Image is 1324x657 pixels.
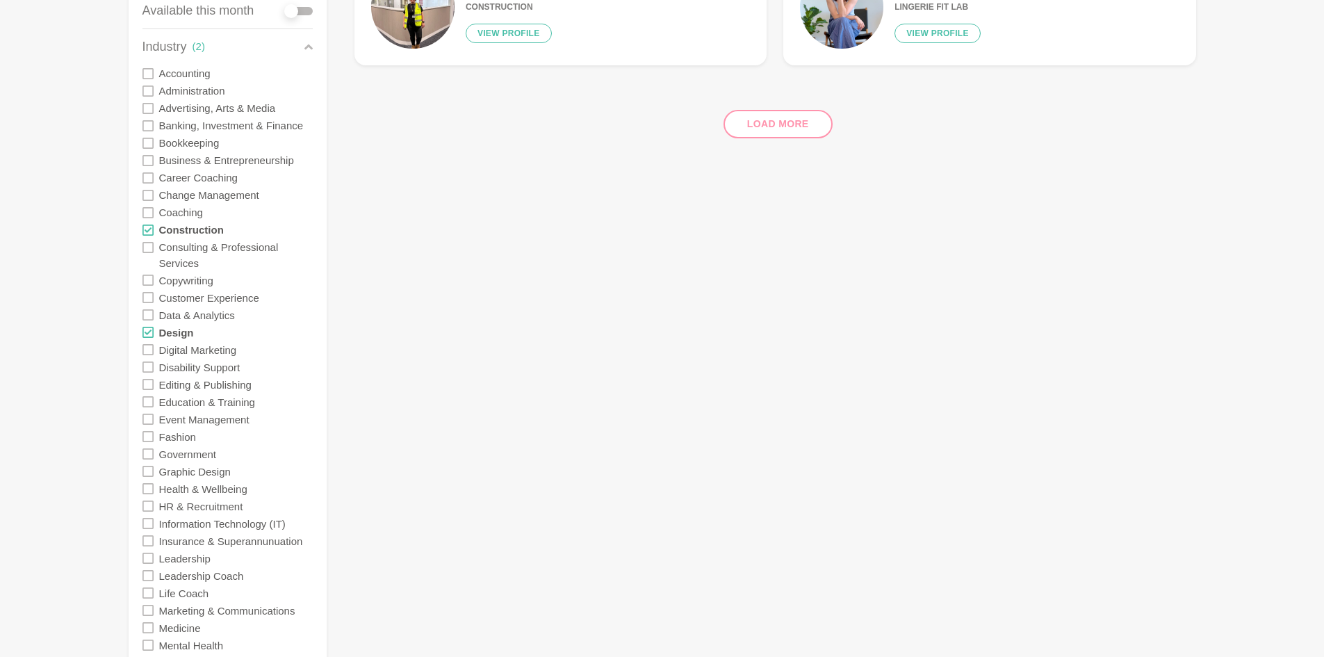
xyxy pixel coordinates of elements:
label: Event Management [159,410,250,428]
button: View profile [894,24,981,43]
label: Business & Entrepreneurship [159,152,294,169]
div: ( 2 ) [193,39,205,55]
label: Coaching [159,204,203,221]
h6: Lingerie Fit Lab [894,2,1061,13]
label: Medicine [159,619,201,636]
h6: Construction [466,2,559,13]
p: Industry [142,38,187,56]
label: Construction [159,221,224,238]
label: Design [159,323,194,341]
label: Mental Health [159,636,224,654]
label: Leadership [159,549,211,567]
label: Government [159,445,217,462]
label: Customer Experience [159,289,259,306]
label: Insurance & Superannunuation [159,532,303,549]
label: Banking, Investment & Finance [159,117,304,134]
label: Bookkeeping [159,134,220,152]
label: Education & Training [159,393,255,410]
label: Accounting [159,65,211,82]
button: View profile [466,24,552,43]
label: Change Management [159,186,259,204]
label: Data & Analytics [159,306,235,323]
label: Advertising, Arts & Media [159,99,276,117]
label: Life Coach [159,584,209,601]
label: Marketing & Communications [159,601,295,619]
label: Fashion [159,428,196,445]
label: Career Coaching [159,169,238,186]
label: Information Technology (IT) [159,514,286,532]
label: Health & Wellbeing [159,480,247,497]
label: Copywriting [159,271,213,289]
label: Graphic Design [159,462,231,480]
label: Administration [159,82,225,99]
label: Digital Marketing [159,341,237,358]
label: Leadership Coach [159,567,244,584]
p: Available this month [142,1,254,20]
label: Editing & Publishing [159,375,252,393]
label: HR & Recruitment [159,497,243,514]
label: Consulting & Professional Services [159,238,313,272]
label: Disability Support [159,358,240,375]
